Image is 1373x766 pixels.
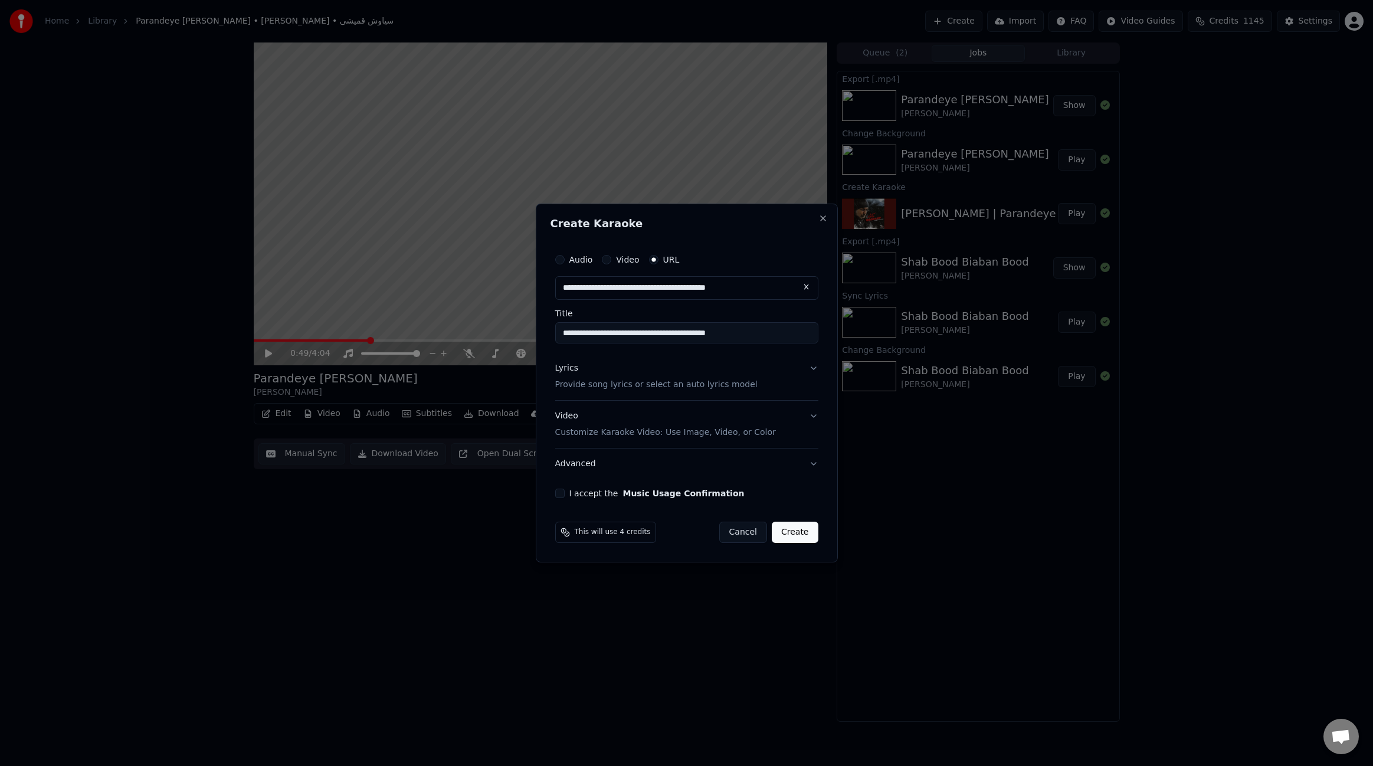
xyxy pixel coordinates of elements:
button: I accept the [622,489,744,497]
p: Customize Karaoke Video: Use Image, Video, or Color [555,427,776,438]
div: Video [555,410,776,438]
label: URL [663,256,680,264]
p: Provide song lyrics or select an auto lyrics model [555,379,758,391]
button: LyricsProvide song lyrics or select an auto lyrics model [555,353,818,400]
label: Video [616,256,639,264]
button: Cancel [719,522,767,543]
button: Create [772,522,818,543]
label: I accept the [569,489,745,497]
h2: Create Karaoke [550,218,823,229]
button: VideoCustomize Karaoke Video: Use Image, Video, or Color [555,401,818,448]
div: Lyrics [555,362,578,374]
label: Audio [569,256,593,264]
label: Title [555,309,818,317]
button: Advanced [555,449,818,479]
span: This will use 4 credits [575,528,651,537]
